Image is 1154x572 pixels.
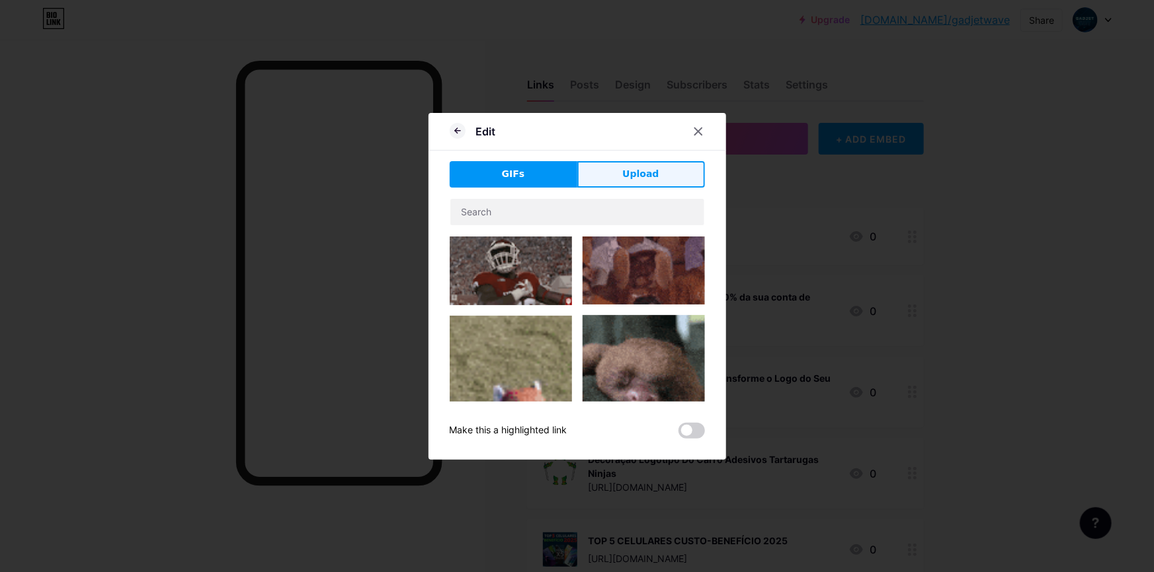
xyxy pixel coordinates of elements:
[450,161,577,188] button: GIFs
[583,236,705,305] img: Gihpy
[450,236,572,305] img: Gihpy
[577,161,705,188] button: Upload
[450,423,567,439] div: Make this a highlighted link
[622,167,659,181] span: Upload
[583,315,705,437] img: Gihpy
[450,199,704,225] input: Search
[450,316,572,534] img: Gihpy
[476,124,496,139] div: Edit
[502,167,525,181] span: GIFs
